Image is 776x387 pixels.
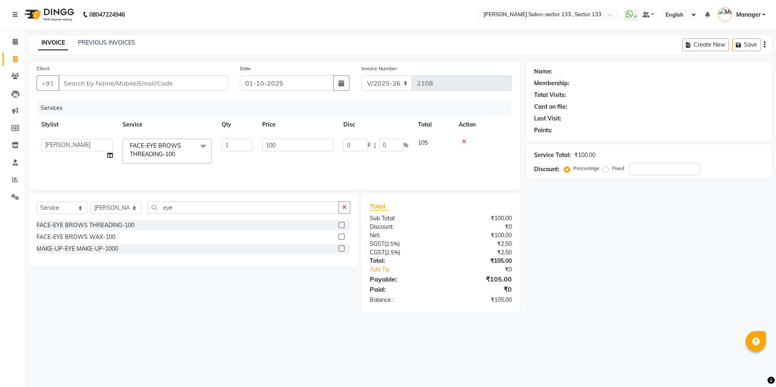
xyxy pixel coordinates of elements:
a: PREVIOUS INVOICES [78,39,135,46]
label: Invoice Number [362,65,397,72]
div: Service Total: [534,151,571,159]
a: x [175,150,179,158]
th: Price [257,116,338,134]
div: Sub Total: [364,214,441,223]
button: Create New [682,39,729,51]
th: Disc [338,116,413,134]
div: ₹105.00 [441,257,518,265]
span: F [368,141,371,150]
div: ₹2.50 [441,248,518,257]
div: Discount: [364,223,441,231]
span: FACE-EYE BROWS THREADING-100 [130,142,181,158]
label: Fixed [612,165,624,172]
input: Search or Scan [147,201,339,214]
span: Manager [736,11,761,19]
div: Membership: [534,79,569,88]
div: FACE-EYE BROWS WAX-100 [37,233,115,241]
div: ₹100.00 [574,151,595,159]
span: 2.5% [386,241,398,247]
label: Client [37,65,50,72]
div: ₹0 [441,223,518,231]
div: Net: [364,231,441,240]
div: ₹0 [454,265,518,274]
img: logo [21,3,76,26]
div: Total Visits: [534,91,566,99]
label: Percentage [573,165,599,172]
a: Add Tip [364,265,454,274]
div: Card on file: [534,103,567,111]
span: CGST [370,249,385,256]
div: Points: [534,126,552,135]
span: 105 [418,139,428,146]
div: Services [37,101,518,116]
div: MAKE-UP-EYE MAKE-UP-1000 [37,245,118,253]
span: 2.5% [386,249,399,256]
div: ₹100.00 [441,214,518,223]
button: +91 [37,75,59,91]
div: Payable: [364,274,441,284]
th: Action [454,116,512,134]
div: Total: [364,257,441,265]
span: Total [370,202,388,211]
div: ₹100.00 [441,231,518,240]
label: Date [240,65,251,72]
div: ₹105.00 [441,274,518,284]
button: Save [732,39,761,51]
div: ( ) [364,240,441,248]
div: ₹2.50 [441,240,518,248]
input: Search by Name/Mobile/Email/Code [58,75,228,91]
th: Service [118,116,217,134]
div: ₹105.00 [441,296,518,304]
a: INVOICE [38,36,68,50]
div: Balance : [364,296,441,304]
div: ₹0 [441,284,518,294]
div: FACE-EYE BROWS THREADING-100 [37,221,134,230]
div: Last Visit: [534,114,561,123]
div: Discount: [534,165,559,174]
div: Paid: [364,284,441,294]
b: 08047224946 [89,3,125,26]
th: Qty [217,116,257,134]
img: Manager [718,7,732,21]
th: Stylist [37,116,118,134]
span: % [403,141,408,150]
span: SGST [370,240,384,247]
div: ( ) [364,248,441,257]
span: | [374,141,376,150]
th: Total [413,116,454,134]
div: Name: [534,67,552,76]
